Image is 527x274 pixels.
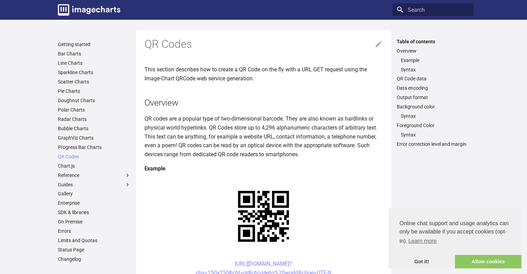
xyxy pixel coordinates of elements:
[58,4,120,16] img: logo
[388,255,455,269] a: dismiss cookie message
[55,1,123,18] a: Image-Charts documentation
[58,135,131,141] a: GraphViz Charts
[397,94,469,100] a: Output format
[397,104,469,110] a: Background color
[407,236,438,246] a: learn more about cookies
[397,113,469,119] nav: Background color
[58,107,131,113] a: Polar Charts
[58,97,131,104] a: Doughnut Charts
[397,132,469,138] nav: Foreground Color
[58,265,131,272] a: Static Chart Editor
[401,113,469,119] a: Syntax
[393,38,474,45] label: Table of contents
[399,219,510,246] span: Online chat support and usage analytics can only be available if you accept cookies (opt-in).
[401,57,469,63] a: Example
[58,69,131,76] a: Sparkline Charts
[455,255,521,269] a: allow cookies
[397,122,469,129] a: Foreground Color
[58,125,131,132] a: Bubble Charts
[401,67,469,73] a: Syntax
[397,76,469,82] a: QR Code data
[226,179,301,254] img: chart
[58,172,131,178] label: Reference
[144,65,383,83] p: This section describes how to create a QR Code on the fly with a URL GET request using the Image-...
[393,38,474,148] nav: Table of contents
[58,51,131,57] a: Bar Charts
[58,228,131,234] a: Errors
[397,141,469,147] a: Error correction level and margin
[144,37,383,52] h1: QR Codes
[393,3,474,16] input: Search
[58,79,131,85] a: Scatter Charts
[58,237,131,244] a: Limits and Quotas
[397,57,469,73] nav: Overview
[58,163,131,169] a: Chart.js
[58,247,131,253] a: Status Page
[144,97,383,109] h2: Overview
[58,191,131,197] a: Gallery
[58,200,131,206] a: Enterprise
[58,153,131,160] a: QR Codes
[388,208,521,268] div: cookieconsent
[58,182,131,188] label: Guides
[58,144,131,150] a: Progress Bar Charts
[58,60,131,66] a: Line Charts
[144,164,383,173] h4: Example
[144,114,383,159] p: QR codes are a popular type of two-dimensional barcode. They are also known as hardlinks or physi...
[58,41,131,47] a: Getting started
[397,48,469,54] a: Overview
[58,88,131,94] a: Pie Charts
[58,219,131,225] a: On Premise
[58,116,131,122] a: Radar Charts
[397,85,469,91] a: Data encoding
[401,132,469,138] a: Syntax
[58,256,131,262] a: Changelog
[58,209,131,215] a: SDK & libraries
